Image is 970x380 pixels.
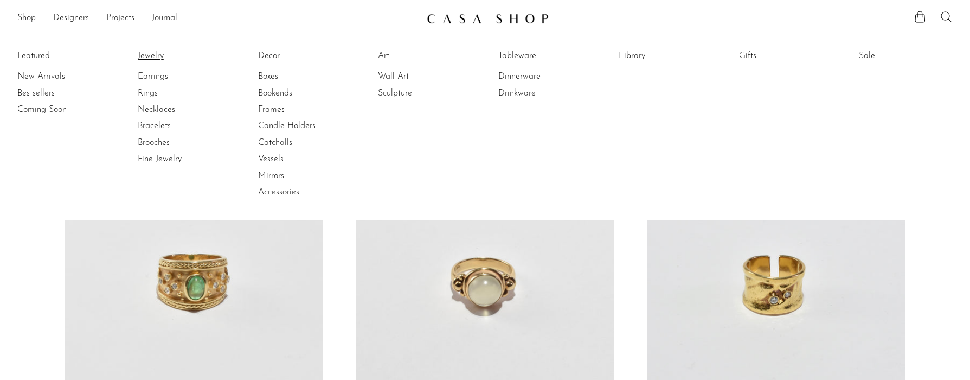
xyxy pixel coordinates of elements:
[53,11,89,26] a: Designers
[17,104,99,116] a: Coming Soon
[378,71,459,83] a: Wall Art
[498,71,580,83] a: Dinnerware
[498,87,580,99] a: Drinkware
[106,11,134,26] a: Projects
[258,104,339,116] a: Frames
[739,48,820,68] ul: Gifts
[258,137,339,149] a: Catchalls
[17,9,418,28] nav: Desktop navigation
[138,71,219,83] a: Earrings
[17,87,99,99] a: Bestsellers
[378,50,459,62] a: Art
[17,71,99,83] a: New Arrivals
[619,48,700,68] ul: Library
[258,153,339,165] a: Vessels
[859,50,940,62] a: Sale
[138,120,219,132] a: Bracelets
[378,48,459,102] ul: Art
[17,11,36,26] a: Shop
[498,50,580,62] a: Tableware
[138,50,219,62] a: Jewelry
[138,87,219,99] a: Rings
[859,48,940,68] ul: Sale
[138,48,219,168] ul: Jewelry
[258,48,339,201] ul: Decor
[17,68,99,118] ul: Featured
[258,50,339,62] a: Decor
[378,87,459,99] a: Sculpture
[17,9,418,28] ul: NEW HEADER MENU
[152,11,177,26] a: Journal
[258,120,339,132] a: Candle Holders
[138,153,219,165] a: Fine Jewelry
[498,48,580,102] ul: Tableware
[258,87,339,99] a: Bookends
[138,104,219,116] a: Necklaces
[258,170,339,182] a: Mirrors
[258,186,339,198] a: Accessories
[258,71,339,83] a: Boxes
[739,50,820,62] a: Gifts
[619,50,700,62] a: Library
[138,137,219,149] a: Brooches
